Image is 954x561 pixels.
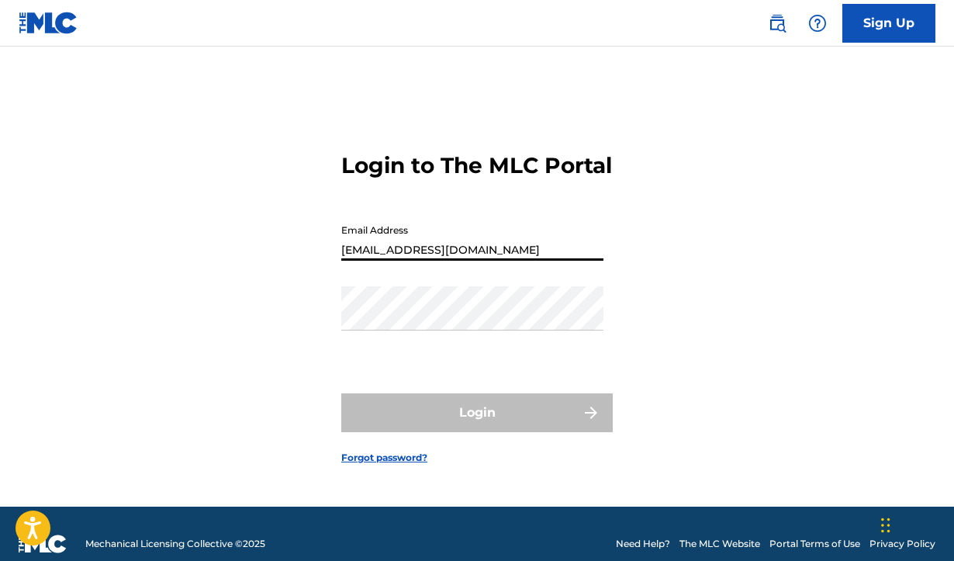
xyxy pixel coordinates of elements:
a: Forgot password? [341,451,427,465]
a: Sign Up [842,4,935,43]
span: Mechanical Licensing Collective © 2025 [85,537,265,551]
a: Public Search [762,8,793,39]
a: The MLC Website [679,537,760,551]
a: Portal Terms of Use [769,537,860,551]
img: logo [19,535,67,553]
a: Need Help? [616,537,670,551]
img: search [768,14,786,33]
img: MLC Logo [19,12,78,34]
a: Privacy Policy [869,537,935,551]
h3: Login to The MLC Portal [341,152,612,179]
div: Help [802,8,833,39]
img: help [808,14,827,33]
div: Drag [881,502,890,549]
iframe: Chat Widget [876,487,954,561]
